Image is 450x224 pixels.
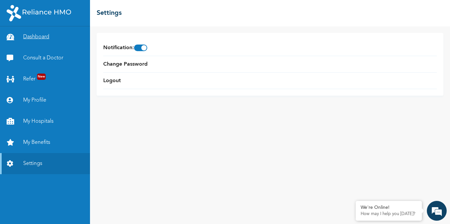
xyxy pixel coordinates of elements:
[37,74,46,80] span: New
[7,5,71,21] img: RelianceHMO's Logo
[103,60,148,68] a: Change Password
[97,8,122,18] h2: Settings
[103,44,147,52] span: Notification :
[361,211,417,217] p: How may I help you today?
[361,205,417,210] div: We're Online!
[103,77,121,85] a: Logout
